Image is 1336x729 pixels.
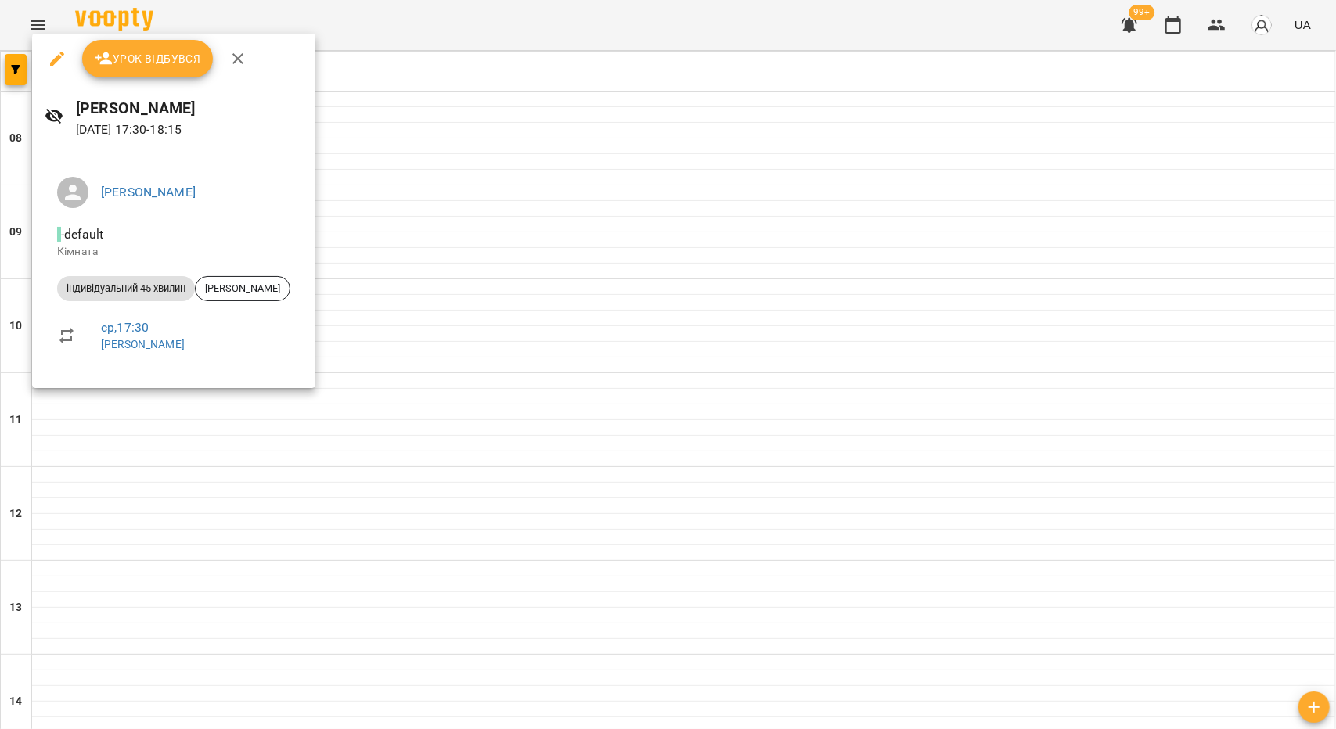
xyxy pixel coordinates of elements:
p: Кімната [57,244,290,260]
div: [PERSON_NAME] [195,276,290,301]
button: Урок відбувся [82,40,214,77]
span: індивідуальний 45 хвилин [57,282,195,296]
span: [PERSON_NAME] [196,282,290,296]
h6: [PERSON_NAME] [76,96,303,120]
span: - default [57,227,106,242]
a: ср , 17:30 [101,320,149,335]
p: [DATE] 17:30 - 18:15 [76,120,303,139]
a: [PERSON_NAME] [101,185,196,199]
span: Урок відбувся [95,49,201,68]
a: [PERSON_NAME] [101,338,185,350]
